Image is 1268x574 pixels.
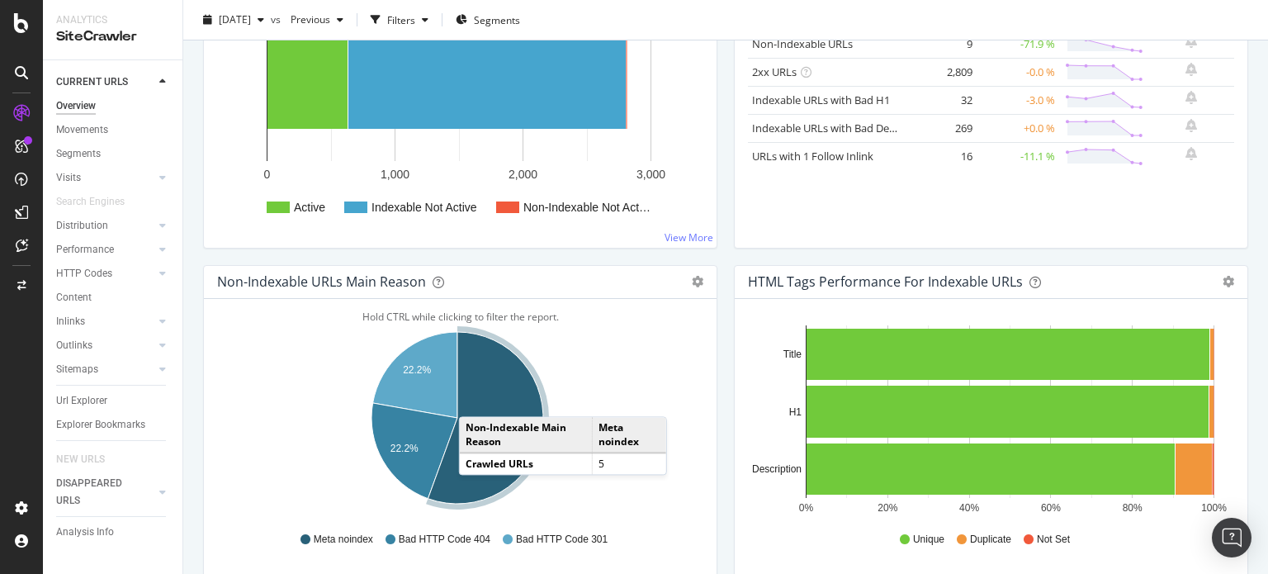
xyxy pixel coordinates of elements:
[56,145,101,163] div: Segments
[264,168,271,181] text: 0
[592,453,666,475] td: 5
[56,169,154,187] a: Visits
[371,201,477,214] text: Indexable Not Active
[970,533,1011,547] span: Duplicate
[1223,276,1234,287] div: gear
[1041,502,1061,514] text: 60%
[748,325,1228,517] svg: A chart.
[460,453,592,475] td: Crawled URLs
[56,241,114,259] div: Performance
[56,169,81,187] div: Visits
[56,193,141,211] a: Search Engines
[399,533,490,547] span: Bad HTTP Code 404
[56,289,92,306] div: Content
[911,30,977,58] td: 9
[294,201,325,214] text: Active
[752,64,797,79] a: 2xx URLs
[56,13,169,27] div: Analytics
[56,361,154,378] a: Sitemaps
[752,36,853,51] a: Non-Indexable URLs
[977,30,1059,58] td: -71.9 %
[913,533,944,547] span: Unique
[390,443,419,454] text: 22.2%
[1037,533,1070,547] span: Not Set
[789,406,802,418] text: H1
[56,451,105,468] div: NEW URLS
[284,12,330,26] span: Previous
[977,86,1059,114] td: -3.0 %
[56,475,140,510] div: DISAPPEARED URLS
[56,145,171,163] a: Segments
[460,417,592,453] td: Non-Indexable Main Reason
[1123,502,1143,514] text: 80%
[592,417,666,453] td: Meta noindex
[56,416,171,434] a: Explorer Bookmarks
[977,58,1059,86] td: -0.0 %
[56,217,108,235] div: Distribution
[977,142,1059,170] td: -11.1 %
[509,168,537,181] text: 2,000
[752,463,802,475] text: Description
[314,533,373,547] span: Meta noindex
[56,392,171,410] a: Url Explorer
[665,230,713,244] a: View More
[1185,147,1197,160] div: bell-plus
[516,533,608,547] span: Bad HTTP Code 301
[284,7,350,33] button: Previous
[1212,518,1251,557] div: Open Intercom Messenger
[752,93,890,107] a: Indexable URLs with Bad H1
[56,121,108,139] div: Movements
[56,524,114,541] div: Analysis Info
[449,7,527,33] button: Segments
[752,149,873,164] a: URLs with 1 Follow Inlink
[217,325,698,517] svg: A chart.
[56,416,145,434] div: Explorer Bookmarks
[56,313,85,330] div: Inlinks
[911,86,977,114] td: 32
[878,502,897,514] text: 20%
[959,502,979,514] text: 40%
[474,12,520,26] span: Segments
[1185,91,1197,104] div: bell-plus
[271,12,284,26] span: vs
[56,74,128,91] div: CURRENT URLS
[1185,35,1197,48] div: bell-plus
[403,364,431,376] text: 22.2%
[1185,119,1197,132] div: bell-plus
[56,451,121,468] a: NEW URLS
[56,265,112,282] div: HTTP Codes
[56,121,171,139] a: Movements
[56,392,107,410] div: Url Explorer
[196,7,271,33] button: [DATE]
[1185,63,1197,76] div: bell-plus
[56,289,171,306] a: Content
[56,337,92,354] div: Outlinks
[799,502,814,514] text: 0%
[911,58,977,86] td: 2,809
[1201,502,1227,514] text: 100%
[56,74,154,91] a: CURRENT URLS
[56,97,96,115] div: Overview
[56,265,154,282] a: HTTP Codes
[636,168,665,181] text: 3,000
[56,475,154,510] a: DISAPPEARED URLS
[56,193,125,211] div: Search Engines
[56,313,154,330] a: Inlinks
[911,142,977,170] td: 16
[56,337,154,354] a: Outlinks
[911,114,977,142] td: 269
[381,168,409,181] text: 1,000
[977,114,1059,142] td: +0.0 %
[752,121,932,135] a: Indexable URLs with Bad Description
[56,217,154,235] a: Distribution
[364,7,435,33] button: Filters
[523,201,651,214] text: Non-Indexable Not Act…
[56,361,98,378] div: Sitemaps
[783,349,802,360] text: Title
[56,524,171,541] a: Analysis Info
[219,12,251,26] span: 2025 Aug. 31st
[692,276,703,287] div: gear
[56,97,171,115] a: Overview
